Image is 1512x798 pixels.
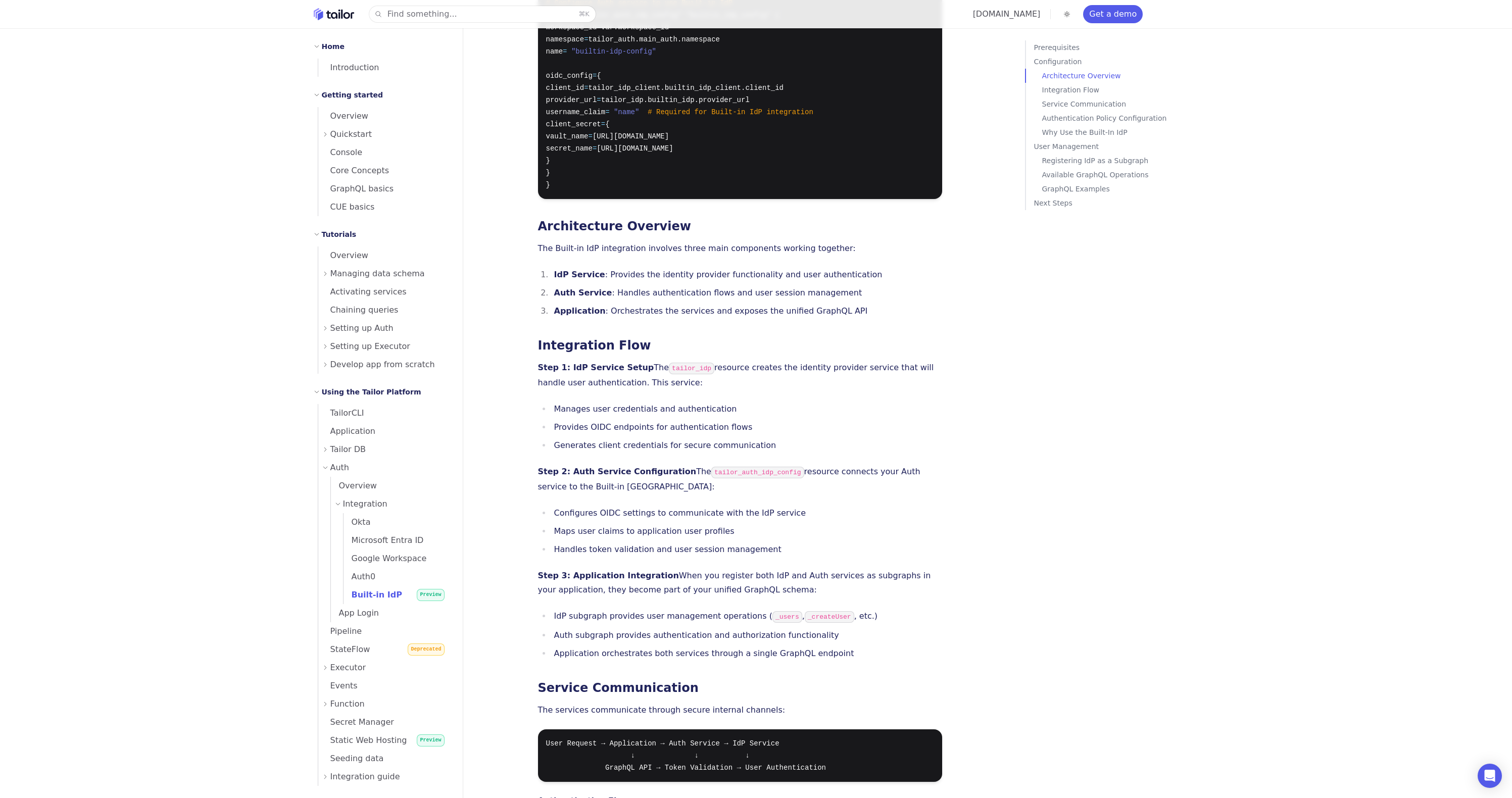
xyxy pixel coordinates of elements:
[546,96,597,104] span: provider_url
[417,734,444,746] span: Preview
[551,609,942,624] li: IdP subgraph provides user management operations ( , , etc.)
[538,569,942,597] p: When you register both IdP and Auth services as subgraphs in your application, they become part o...
[318,301,451,319] a: Chaining queries
[344,554,427,563] span: Google Workspace
[318,287,407,296] span: Activating services
[584,84,588,92] span: =
[551,438,942,453] li: Generates client credentials for secure communication
[344,568,451,586] a: Auth0
[331,608,379,618] span: App Login
[538,219,691,233] a: Architecture Overview
[1042,97,1207,111] a: Service Communication
[318,677,451,695] a: Events
[1034,55,1207,69] a: Configuration
[551,304,942,318] li: : Orchestrates the services and exposes the unified GraphQL API
[318,107,451,125] a: Overview
[318,305,399,315] span: Chaining queries
[538,241,942,256] p: The Built-in IdP integration involves three main components working together:
[330,358,435,372] span: Develop app from scratch
[546,132,589,140] span: vault_name
[669,363,714,374] code: tailor_idp
[597,96,601,104] span: =
[601,120,605,128] span: =
[318,59,451,77] a: Introduction
[318,283,451,301] a: Activating services
[318,750,451,768] a: Seeding data
[546,181,550,189] span: }
[546,47,563,56] span: name
[322,40,345,53] h2: Home
[1042,182,1207,196] a: GraphQL Examples
[318,147,363,157] span: Console
[614,108,639,116] span: "name"
[1061,8,1073,20] button: Toggle dark mode
[330,770,400,784] span: Integration guide
[314,8,354,20] a: Home
[538,361,942,390] p: The resource creates the identity provider service that will handle user authentication. This ser...
[973,9,1041,19] a: [DOMAIN_NAME]
[551,268,942,282] li: : Provides the identity provider functionality and user authentication
[318,251,368,260] span: Overview
[597,144,673,153] span: [URL][DOMAIN_NAME]
[546,35,584,43] span: namespace
[330,339,410,354] span: Setting up Executor
[318,166,389,175] span: Core Concepts
[330,661,366,675] span: Executor
[318,202,375,212] span: CUE basics
[344,550,451,568] a: Google Workspace
[330,321,394,335] span: Setting up Auth
[648,108,813,116] span: # Required for Built-in IdP integration
[318,404,451,422] a: TailorCLI
[551,402,942,416] li: Manages user credentials and authentication
[546,144,593,153] span: secret_name
[1042,125,1207,139] a: Why Use the Built-In IdP
[563,47,567,56] span: =
[551,628,942,642] li: Auth subgraph provides authentication and authorization functionality
[318,111,368,121] span: Overview
[344,517,371,527] span: Okta
[318,640,451,659] a: StateFlowDeprecated
[318,198,451,216] a: CUE basics
[805,611,854,623] code: _createUser
[1042,168,1207,182] a: Available GraphQL Operations
[1034,40,1207,55] a: Prerequisites
[538,681,699,695] a: Service Communication
[1083,5,1143,23] a: Get a demo
[318,626,362,636] span: Pipeline
[1034,196,1207,210] a: Next Steps
[322,386,421,398] h2: Using the Tailor Platform
[551,506,942,520] li: Configures OIDC settings to communicate with the IdP service
[344,586,451,604] a: Built-in IdPPreview
[330,127,372,141] span: Quickstart
[605,120,609,128] span: {
[546,120,601,128] span: client_secret
[1042,111,1207,125] p: Authentication Policy Configuration
[589,84,784,92] span: tailor_idp_client.builtin_idp_client.client_id
[322,89,383,101] h2: Getting started
[408,643,444,656] span: Deprecated
[344,531,451,550] a: Microsoft Entra ID
[318,422,451,440] a: Application
[331,604,451,622] a: App Login
[554,306,606,316] strong: Application
[554,288,612,297] strong: Auth Service
[538,465,942,494] p: The resource connects your Auth service to the Built-in [GEOGRAPHIC_DATA]:
[330,697,365,711] span: Function
[330,267,425,281] span: Managing data schema
[318,731,451,750] a: Static Web HostingPreview
[584,35,588,43] span: =
[601,96,750,104] span: tailor_idp.builtin_idp.provider_url
[551,524,942,538] li: Maps user claims to application user profiles
[318,713,451,731] a: Secret Manager
[318,426,375,436] span: Application
[343,497,387,511] span: Integration
[1042,154,1207,168] a: Registering IdP as a Subgraph
[546,84,584,92] span: client_id
[546,169,550,177] span: }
